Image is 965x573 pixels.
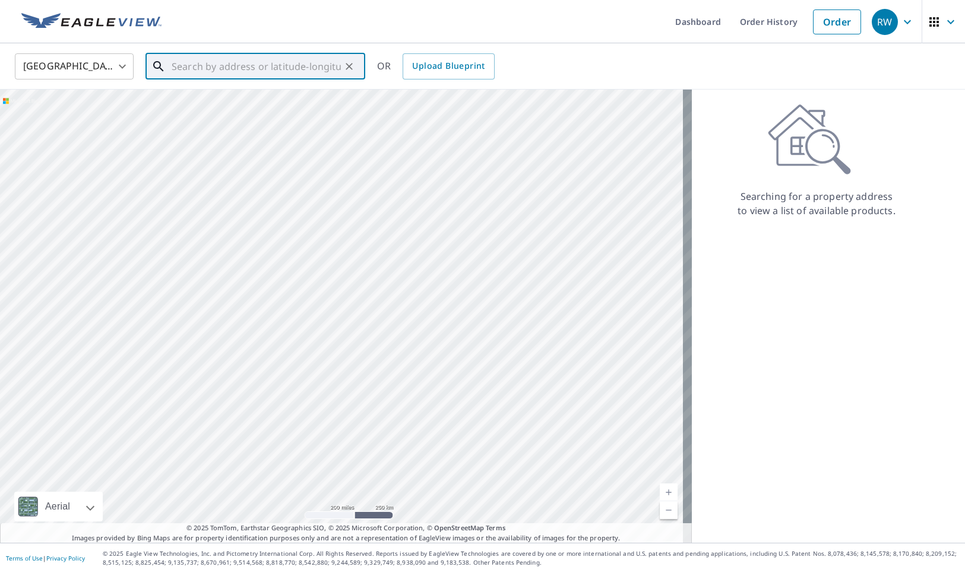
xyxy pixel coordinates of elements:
[813,9,861,34] a: Order
[186,523,505,533] span: © 2025 TomTom, Earthstar Geographics SIO, © 2025 Microsoft Corporation, ©
[14,492,103,521] div: Aerial
[21,13,162,31] img: EV Logo
[42,492,74,521] div: Aerial
[737,189,896,218] p: Searching for a property address to view a list of available products.
[103,549,959,567] p: © 2025 Eagle View Technologies, Inc. and Pictometry International Corp. All Rights Reserved. Repo...
[341,58,357,75] button: Clear
[434,523,484,532] a: OpenStreetMap
[660,483,678,501] a: Current Level 5, Zoom In
[6,554,43,562] a: Terms of Use
[377,53,495,79] div: OR
[403,53,494,79] a: Upload Blueprint
[486,523,505,532] a: Terms
[46,554,85,562] a: Privacy Policy
[872,9,898,35] div: RW
[412,59,485,74] span: Upload Blueprint
[6,555,85,562] p: |
[15,50,134,83] div: [GEOGRAPHIC_DATA]
[660,501,678,519] a: Current Level 5, Zoom Out
[172,50,341,83] input: Search by address or latitude-longitude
